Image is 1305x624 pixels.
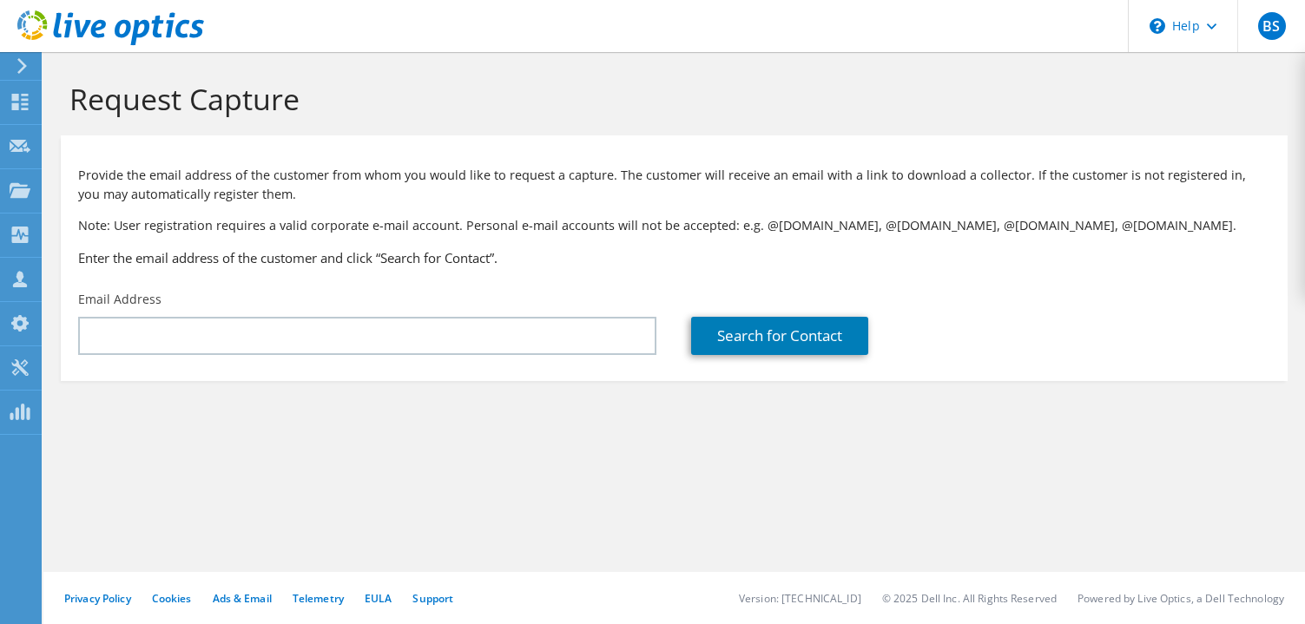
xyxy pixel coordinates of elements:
li: © 2025 Dell Inc. All Rights Reserved [882,591,1057,606]
a: Support [412,591,453,606]
h1: Request Capture [69,81,1270,117]
svg: \n [1150,18,1165,34]
a: Cookies [152,591,192,606]
a: Privacy Policy [64,591,131,606]
li: Powered by Live Optics, a Dell Technology [1078,591,1284,606]
a: EULA [365,591,392,606]
label: Email Address [78,291,161,308]
li: Version: [TECHNICAL_ID] [739,591,861,606]
a: Telemetry [293,591,344,606]
span: BS [1258,12,1286,40]
p: Note: User registration requires a valid corporate e-mail account. Personal e-mail accounts will ... [78,216,1270,235]
h3: Enter the email address of the customer and click “Search for Contact”. [78,248,1270,267]
a: Search for Contact [691,317,868,355]
p: Provide the email address of the customer from whom you would like to request a capture. The cust... [78,166,1270,204]
a: Ads & Email [213,591,272,606]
